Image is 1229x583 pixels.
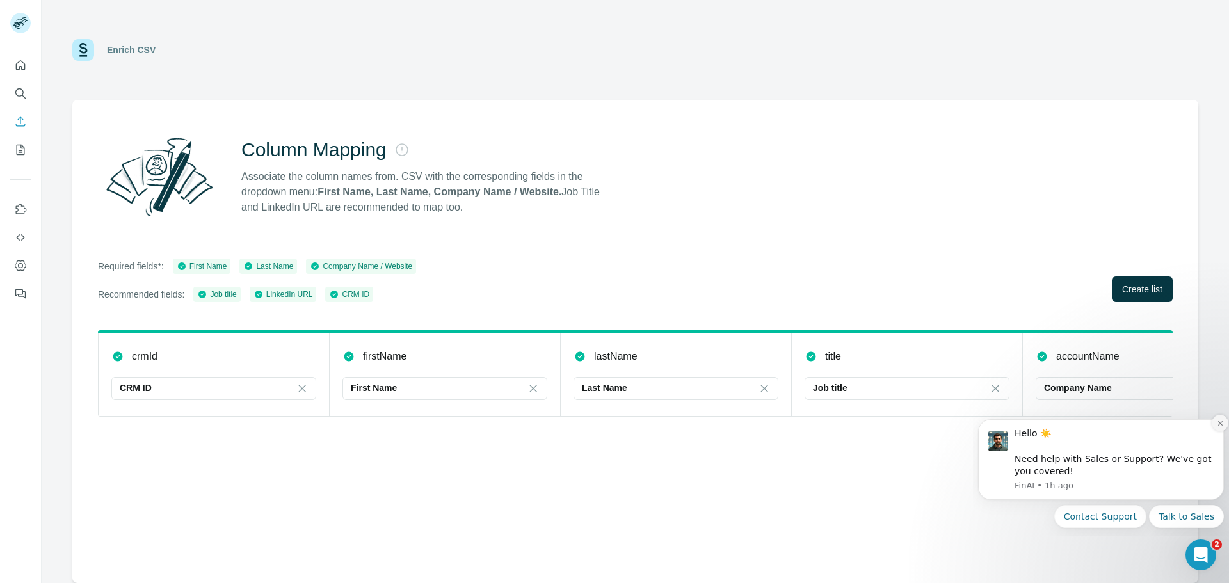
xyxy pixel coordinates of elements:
div: Enrich CSV [107,44,156,56]
p: Job title [813,381,847,394]
span: 2 [1212,539,1222,550]
p: title [825,349,841,364]
button: My lists [10,138,31,161]
p: Required fields*: [98,260,164,273]
iframe: Intercom live chat [1185,539,1216,570]
p: lastName [594,349,638,364]
strong: First Name, Last Name, Company Name / Website. [317,186,561,197]
p: First Name [351,381,397,394]
img: Surfe Illustration - Column Mapping [98,131,221,223]
iframe: Intercom notifications message [973,408,1229,536]
p: Associate the column names from. CSV with the corresponding fields in the dropdown menu: Job Titl... [241,169,611,215]
button: Create list [1112,276,1173,302]
button: Use Surfe on LinkedIn [10,198,31,221]
button: Search [10,82,31,105]
h2: Column Mapping [241,138,387,161]
button: Quick start [10,54,31,77]
p: Company Name [1044,381,1112,394]
span: Create list [1122,283,1162,296]
p: CRM ID [120,381,152,394]
button: Use Surfe API [10,226,31,249]
div: Last Name [243,260,293,272]
p: Recommended fields: [98,288,184,301]
button: Feedback [10,282,31,305]
div: Company Name / Website [310,260,412,272]
button: Dashboard [10,254,31,277]
button: Enrich CSV [10,110,31,133]
p: accountName [1056,349,1120,364]
div: LinkedIn URL [253,289,313,300]
div: Job title [197,289,236,300]
div: First Name [177,260,227,272]
div: CRM ID [329,289,369,300]
p: Last Name [582,381,627,394]
img: Surfe Logo [72,39,94,61]
p: crmId [132,349,157,364]
p: firstName [363,349,406,364]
